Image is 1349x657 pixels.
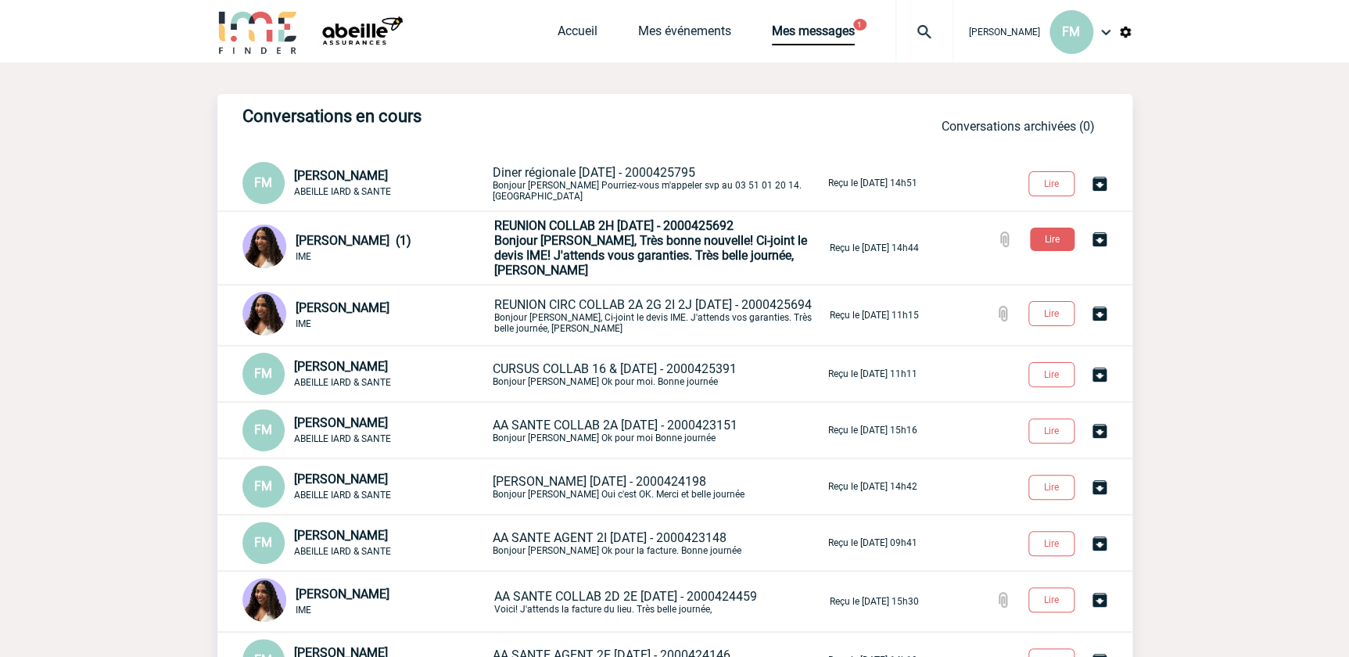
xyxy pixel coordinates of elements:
a: [PERSON_NAME] (1) IME REUNION COLLAB 2H [DATE] - 2000425692Bonjour [PERSON_NAME], Très bonne nouv... [242,239,919,254]
div: Conversation privée : Client - Agence [242,465,490,508]
span: FM [254,535,272,550]
span: FM [254,175,272,190]
span: ABEILLE IARD & SANTE [294,377,391,388]
p: Bonjour [PERSON_NAME] Ok pour moi Bonne journée [493,418,825,443]
button: Lire [1028,475,1075,500]
span: [PERSON_NAME] [296,300,389,315]
button: Lire [1028,587,1075,612]
a: FM [PERSON_NAME] ABEILLE IARD & SANTE AA SANTE AGENT 2I [DATE] - 2000423148Bonjour [PERSON_NAME] ... [242,534,917,549]
p: Bonjour [PERSON_NAME], Ci-joint le devis IME. J'attends vos garanties. Très belle journée, [PERSO... [494,297,827,334]
img: Archiver la conversation [1090,591,1109,609]
p: Reçu le [DATE] 09h41 [828,537,917,548]
span: [PERSON_NAME] [294,359,388,374]
span: FM [254,422,272,437]
a: Lire [1017,231,1090,246]
span: Diner régionale [DATE] - 2000425795 [493,165,695,180]
p: Bonjour [PERSON_NAME] Oui c'est OK. Merci et belle journée [493,474,825,500]
a: Lire [1016,535,1090,550]
span: [PERSON_NAME] [294,528,388,543]
h3: Conversations en cours [242,106,712,126]
img: Archiver la conversation [1090,534,1109,553]
p: Reçu le [DATE] 14h42 [828,481,917,492]
span: FM [254,479,272,494]
span: ABEILLE IARD & SANTE [294,433,391,444]
button: Lire [1028,301,1075,326]
p: Voici! J'attends la facture du lieu. Très belle journée, [494,589,827,615]
img: 131234-0.jpg [242,578,286,622]
img: Archiver la conversation [1090,304,1109,323]
span: REUNION COLLAB 2H [DATE] - 2000425692 [494,218,734,233]
a: Lire [1016,591,1090,606]
button: 1 [853,19,866,31]
a: Lire [1016,175,1090,190]
span: AA SANTE COLLAB 2D 2E [DATE] - 2000424459 [494,589,757,604]
span: FM [254,366,272,381]
img: Archiver la conversation [1090,365,1109,384]
button: Lire [1028,531,1075,556]
p: Reçu le [DATE] 15h16 [828,425,917,436]
span: AA SANTE COLLAB 2A [DATE] - 2000423151 [493,418,737,433]
span: AA SANTE AGENT 2I [DATE] - 2000423148 [493,530,727,545]
span: FM [1062,24,1080,39]
p: Reçu le [DATE] 11h15 [830,310,919,321]
div: Conversation privée : Client - Agence [242,224,491,271]
a: Mes événements [638,23,731,45]
span: [PERSON_NAME] [969,27,1040,38]
a: Lire [1016,422,1090,437]
span: [PERSON_NAME] (1) [296,233,411,248]
a: [PERSON_NAME] IME AA SANTE COLLAB 2D 2E [DATE] - 2000424459Voici! J'attends la facture du lieu. T... [242,593,919,608]
span: [PERSON_NAME] [294,168,388,183]
span: [PERSON_NAME] [294,472,388,486]
a: Lire [1016,305,1090,320]
a: Mes messages [772,23,855,45]
button: Lire [1028,171,1075,196]
div: Conversation privée : Client - Agence [242,353,490,395]
div: Conversation privée : Client - Agence [242,522,490,564]
button: Lire [1028,418,1075,443]
img: 131234-0.jpg [242,292,286,336]
p: Reçu le [DATE] 11h11 [828,368,917,379]
div: Conversation privée : Client - Agence [242,162,490,204]
a: Lire [1016,366,1090,381]
a: FM [PERSON_NAME] ABEILLE IARD & SANTE [PERSON_NAME] [DATE] - 2000424198Bonjour [PERSON_NAME] Oui ... [242,478,917,493]
span: IME [296,318,311,329]
p: Bonjour [PERSON_NAME] Pourriez-vous m'appeler svp au 03 51 01 20 14. [GEOGRAPHIC_DATA] [493,165,825,202]
img: Archiver la conversation [1090,478,1109,497]
div: Conversation privée : Client - Agence [242,292,491,339]
img: Archiver la conversation [1090,174,1109,193]
button: Lire [1030,228,1075,251]
a: FM [PERSON_NAME] ABEILLE IARD & SANTE Diner régionale [DATE] - 2000425795Bonjour [PERSON_NAME] Po... [242,174,917,189]
img: Archiver la conversation [1090,230,1109,249]
span: CURSUS COLLAB 16 & [DATE] - 2000425391 [493,361,737,376]
span: IME [296,605,311,616]
span: Bonjour [PERSON_NAME], Très bonne nouvelle! Ci-joint le devis IME! J'attends vous garanties. Très... [494,233,807,278]
a: [PERSON_NAME] IME REUNION CIRC COLLAB 2A 2G 2I 2J [DATE] - 2000425694Bonjour [PERSON_NAME], Ci-jo... [242,307,919,321]
p: Reçu le [DATE] 15h30 [830,596,919,607]
p: Reçu le [DATE] 14h51 [828,178,917,188]
p: Bonjour [PERSON_NAME] Ok pour moi. Bonne journée [493,361,825,387]
span: REUNION CIRC COLLAB 2A 2G 2I 2J [DATE] - 2000425694 [494,297,812,312]
span: ABEILLE IARD & SANTE [294,186,391,197]
a: Accueil [558,23,597,45]
span: IME [296,251,311,262]
div: Conversation privée : Client - Agence [242,409,490,451]
span: ABEILLE IARD & SANTE [294,490,391,501]
img: 131234-0.jpg [242,224,286,268]
span: ABEILLE IARD & SANTE [294,546,391,557]
a: FM [PERSON_NAME] ABEILLE IARD & SANTE CURSUS COLLAB 16 & [DATE] - 2000425391Bonjour [PERSON_NAME]... [242,365,917,380]
span: [PERSON_NAME] [296,587,389,601]
button: Lire [1028,362,1075,387]
img: Archiver la conversation [1090,422,1109,440]
span: [PERSON_NAME] [DATE] - 2000424198 [493,474,706,489]
a: Conversations archivées (0) [942,119,1095,134]
img: IME-Finder [217,9,299,54]
a: FM [PERSON_NAME] ABEILLE IARD & SANTE AA SANTE COLLAB 2A [DATE] - 2000423151Bonjour [PERSON_NAME]... [242,422,917,436]
p: Reçu le [DATE] 14h44 [830,242,919,253]
span: [PERSON_NAME] [294,415,388,430]
p: Bonjour [PERSON_NAME] Ok pour la facture. Bonne journée [493,530,825,556]
a: Lire [1016,479,1090,494]
div: Conversation privée : Client - Agence [242,578,491,625]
